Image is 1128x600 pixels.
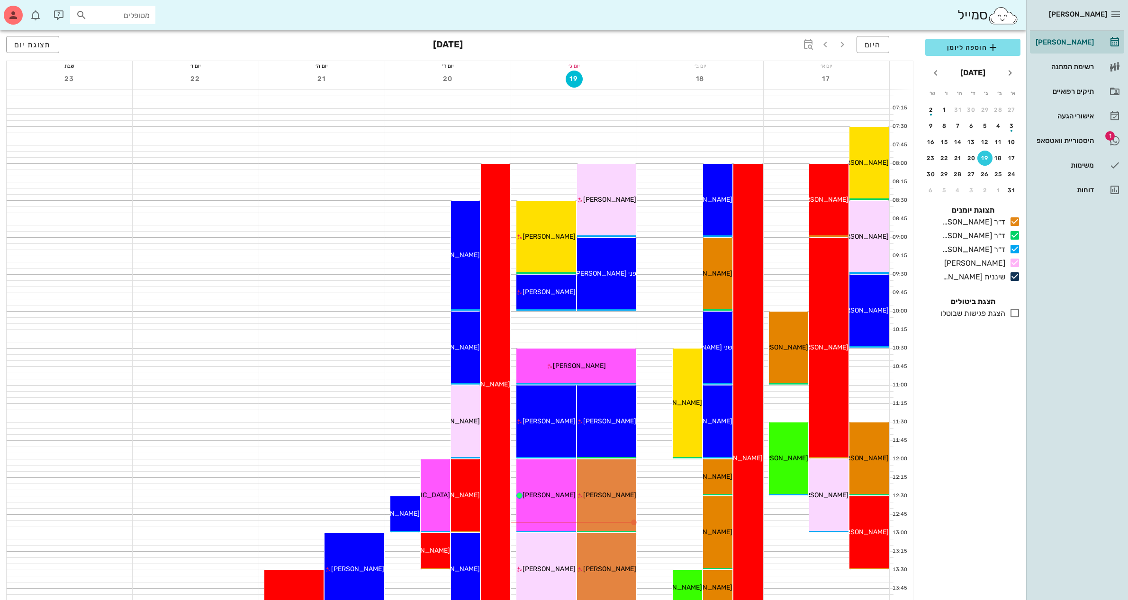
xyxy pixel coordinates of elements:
[427,343,480,351] span: [PERSON_NAME]
[1004,151,1020,166] button: 17
[890,566,909,574] div: 13:30
[950,107,966,113] div: 31
[523,233,576,241] span: [PERSON_NAME]
[964,151,979,166] button: 20
[1004,155,1020,161] div: 17
[957,63,989,82] button: [DATE]
[890,437,909,445] div: 11:45
[923,183,938,198] button: 6
[890,547,909,555] div: 13:15
[977,102,993,117] button: 29
[991,171,1006,178] div: 25
[890,418,909,426] div: 11:30
[923,123,938,129] div: 9
[890,104,909,112] div: 07:15
[926,85,938,101] th: ש׳
[440,71,457,88] button: 20
[553,362,606,370] span: [PERSON_NAME]
[890,381,909,389] div: 11:00
[836,233,889,241] span: [PERSON_NAME]
[964,167,979,182] button: 27
[991,107,1006,113] div: 28
[511,61,637,71] div: יום ג׳
[1030,80,1124,103] a: תיקים רפואיים
[977,118,993,134] button: 5
[710,454,763,462] span: [PERSON_NAME]
[1007,85,1020,101] th: א׳
[950,118,966,134] button: 7
[1049,10,1107,18] span: [PERSON_NAME]
[1034,137,1094,144] div: היסטוריית וואטסאפ
[977,139,993,145] div: 12
[1004,187,1020,194] div: 31
[1034,112,1094,120] div: אישורי הגעה
[964,187,979,194] div: 3
[1034,161,1094,169] div: משימות
[583,417,636,425] span: [PERSON_NAME]
[937,183,952,198] button: 5
[795,196,848,204] span: [PERSON_NAME]
[61,71,78,88] button: 23
[923,167,938,182] button: 30
[890,326,909,334] div: 10:15
[950,187,966,194] div: 4
[890,400,909,408] div: 11:15
[679,473,732,481] span: [PERSON_NAME]
[764,61,889,71] div: יום א׳
[923,187,938,194] div: 6
[566,71,583,88] button: 19
[523,565,576,573] span: [PERSON_NAME]
[313,71,330,88] button: 21
[923,139,938,145] div: 16
[440,75,457,83] span: 20
[890,510,909,519] div: 12:45
[679,583,732,591] span: [PERSON_NAME]
[964,183,979,198] button: 3
[1034,38,1094,46] div: [PERSON_NAME]
[313,75,330,83] span: 21
[583,196,636,204] span: [PERSON_NAME]
[397,546,450,555] span: [PERSON_NAME]
[523,417,576,425] span: [PERSON_NAME]
[977,187,993,194] div: 2
[977,134,993,150] button: 12
[1030,31,1124,54] a: [PERSON_NAME]
[890,252,909,260] div: 09:15
[991,139,1006,145] div: 11
[923,171,938,178] div: 30
[937,139,952,145] div: 15
[1004,123,1020,129] div: 3
[857,36,889,53] button: היום
[977,123,993,129] div: 5
[890,289,909,297] div: 09:45
[755,454,808,462] span: [PERSON_NAME]
[890,160,909,168] div: 08:00
[1004,139,1020,145] div: 10
[991,167,1006,182] button: 25
[950,151,966,166] button: 21
[991,123,1006,129] div: 4
[1030,154,1124,177] a: משימות
[649,583,702,591] span: [PERSON_NAME]
[991,155,1006,161] div: 18
[937,134,952,150] button: 15
[964,118,979,134] button: 6
[937,308,1005,319] div: הצגת פגישות שבוטלו
[991,183,1006,198] button: 1
[964,155,979,161] div: 20
[938,216,1005,228] div: ד״ר [PERSON_NAME]
[692,71,709,88] button: 18
[1004,102,1020,117] button: 27
[923,134,938,150] button: 16
[427,251,480,259] span: [PERSON_NAME]
[890,123,909,131] div: 07:30
[923,118,938,134] button: 9
[939,85,952,101] th: ו׳
[28,8,34,13] span: תג
[938,230,1005,242] div: ד״ר [PERSON_NAME]
[1004,134,1020,150] button: 10
[1002,64,1019,81] button: חודש שעבר
[991,151,1006,166] button: 18
[923,102,938,117] button: 2
[1004,107,1020,113] div: 27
